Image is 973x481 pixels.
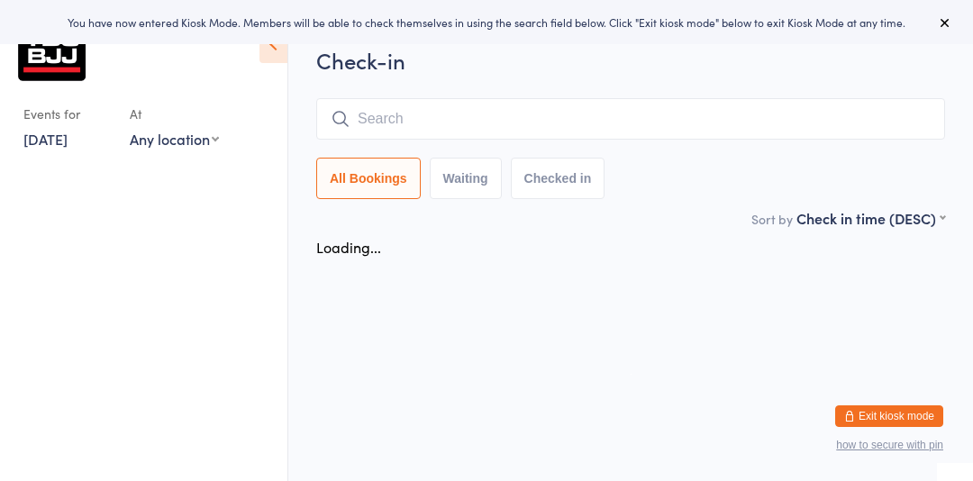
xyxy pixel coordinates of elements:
div: At [130,99,219,129]
button: All Bookings [316,158,421,199]
img: gary-porter-tds-bjj [18,14,86,81]
label: Sort by [751,210,793,228]
div: Loading... [316,237,381,257]
button: Checked in [511,158,605,199]
div: Check in time (DESC) [796,208,945,228]
div: You have now entered Kiosk Mode. Members will be able to check themselves in using the search fie... [29,14,944,30]
button: Exit kiosk mode [835,405,943,427]
div: Events for [23,99,112,129]
button: how to secure with pin [836,439,943,451]
h2: Check-in [316,45,945,75]
div: Any location [130,129,219,149]
a: [DATE] [23,129,68,149]
button: Waiting [430,158,502,199]
input: Search [316,98,945,140]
